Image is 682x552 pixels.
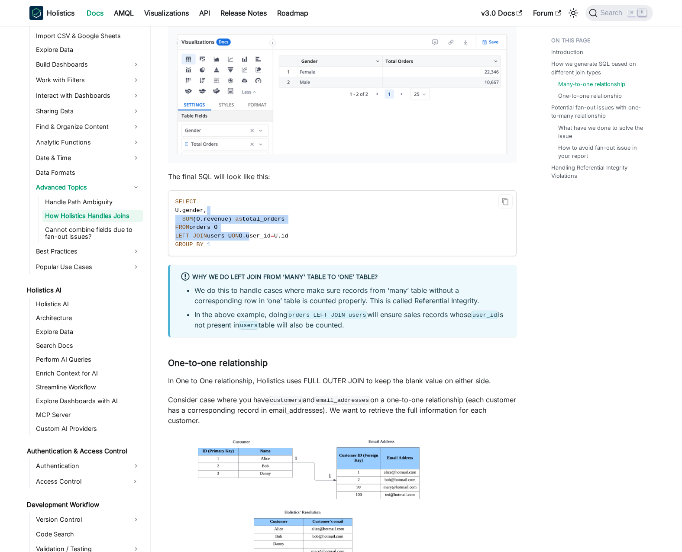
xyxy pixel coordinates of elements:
[239,321,259,330] code: users
[24,499,143,511] a: Development Workflow
[33,340,143,352] a: Search Docs
[189,224,217,231] span: orders O
[272,6,314,20] a: Roadmap
[33,367,143,379] a: Enrich Context for AI
[33,73,143,87] a: Work with Filters
[193,233,207,239] span: JOIN
[33,381,143,393] a: Streamline Workflow
[21,26,151,552] nav: Docs sidebar
[81,6,109,20] a: Docs
[175,199,197,205] span: SELECT
[638,9,646,16] kbd: K
[175,241,193,248] span: GROUP
[558,124,644,140] a: What have we done to solve the issue
[127,475,143,488] button: Expand sidebar category 'Access Control'
[33,423,143,435] a: Custom AI Providers
[551,164,648,180] a: Handling Referential Integrity Violations
[181,272,506,283] div: Why we do LEFT JOIN from ‘many’ table to ‘one’ table?
[182,207,204,214] span: gender
[33,104,143,118] a: Sharing Data
[168,358,517,369] h3: One-to-one relationship
[242,216,285,222] span: total_orders
[24,284,143,296] a: Holistics AI
[168,171,517,182] p: The final SQL will look like this:
[271,233,274,239] span: =
[175,224,190,231] span: FROM
[498,194,513,209] button: Copy code to clipboard
[566,6,580,20] button: Switch between dark and light mode (currently light mode)
[200,216,204,222] span: .
[33,459,143,473] a: Authentication
[551,60,648,76] a: How we generate SQL based on different join types
[33,135,143,149] a: Analytic Functions
[281,233,288,239] span: id
[585,5,653,21] button: Search (Command+K)
[33,513,143,526] a: Version Control
[196,241,203,248] span: BY
[33,260,143,274] a: Popular Use Cases
[182,216,193,222] span: SUM
[193,216,196,222] span: (
[33,475,127,488] a: Access Control
[42,196,143,208] a: Handle Path Ambiguity
[33,244,143,258] a: Best Practices
[175,233,190,239] span: LEFT
[175,207,179,214] span: U
[33,58,143,71] a: Build Dashboards
[33,89,143,103] a: Interact with Dashboards
[194,309,506,330] li: In the above example, doing will ensure sales records whose is not present in table will also be ...
[551,103,648,120] a: Potential fan-out issues with one-to-many relationship
[551,48,583,56] a: Introduction
[33,298,143,310] a: Holistics AI
[246,233,271,239] span: user_id
[29,6,74,20] a: HolisticsHolistics
[598,9,627,17] span: Search
[274,233,278,239] span: U
[207,241,210,248] span: 1
[242,233,246,239] span: .
[194,285,506,306] li: We do this to handle cases where make sure records from ‘many’ table without a corresponding row ...
[24,445,143,457] a: Authentication & Access Control
[288,311,368,319] code: orders LEFT JOIN users
[207,233,232,239] span: users U
[179,207,182,214] span: .
[471,311,498,319] code: user_id
[228,216,232,222] span: )
[33,326,143,338] a: Explore Data
[33,151,143,165] a: Date & Time
[239,233,242,239] span: O
[528,6,566,20] a: Forum
[315,396,370,404] code: email_addresses
[33,30,143,42] a: Import CSV & Google Sheets
[42,210,143,222] a: How Holistics Handles Joins
[196,216,200,222] span: O
[204,207,207,214] span: ,
[33,180,143,194] a: Advanced Topics
[168,395,517,426] p: Consider case where you have and on a one-to-one relationship (each customer has a corresponding ...
[558,92,622,100] a: One-to-one relationship
[278,233,281,239] span: .
[33,120,143,134] a: Find & Organize Content
[42,224,143,243] a: Cannot combine fields due to fan-out issues?
[269,396,303,404] code: customers
[232,233,239,239] span: ON
[168,375,517,386] p: In One to One relationship, Holistics uses FULL OUTER JOIN to keep the blank value on either side.
[215,6,272,20] a: Release Notes
[33,312,143,324] a: Architecture
[558,144,644,160] a: How to avoid fan-out issue in your report
[139,6,194,20] a: Visualizations
[33,44,143,56] a: Explore Data
[47,8,74,18] b: Holistics
[33,353,143,366] a: Perform AI Queries
[33,528,143,540] a: Code Search
[33,409,143,421] a: MCP Server
[33,167,143,179] a: Data Formats
[29,6,43,20] img: Holistics
[476,6,528,20] a: v3.0 Docs
[194,6,215,20] a: API
[33,395,143,407] a: Explore Dashboards with AI
[235,216,242,222] span: as
[627,9,636,17] kbd: ⌘
[204,216,228,222] span: revenue
[558,80,625,88] a: Many-to-one relationship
